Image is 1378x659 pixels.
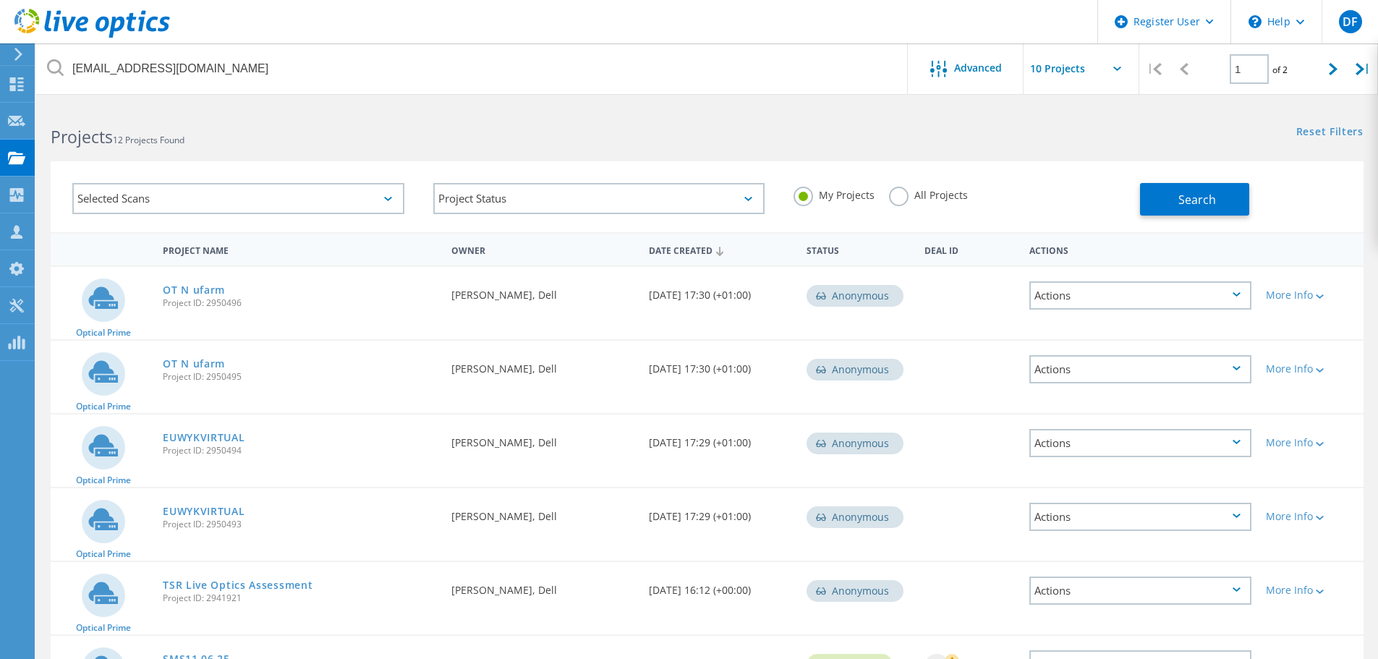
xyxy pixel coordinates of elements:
div: More Info [1266,364,1356,374]
span: of 2 [1272,64,1288,76]
div: Status [799,236,917,263]
div: [PERSON_NAME], Dell [444,341,641,388]
a: EUWYKVIRTUAL [163,433,244,443]
div: [DATE] 17:29 (+01:00) [642,488,799,536]
input: Search projects by name, owner, ID, company, etc [36,43,909,94]
label: All Projects [889,187,968,200]
a: TSR Live Optics Assessment [163,580,312,590]
a: OT N ufarm [163,285,225,295]
b: Projects [51,125,113,148]
span: Project ID: 2950493 [163,520,437,529]
div: Anonymous [807,359,903,380]
div: Project Status [433,183,765,214]
span: Search [1178,192,1216,208]
a: Live Optics Dashboard [14,30,170,41]
a: Reset Filters [1296,127,1364,139]
span: DF [1343,16,1358,27]
span: Optical Prime [76,328,131,337]
button: Search [1140,183,1249,216]
div: [PERSON_NAME], Dell [444,562,641,610]
span: Optical Prime [76,402,131,411]
div: [DATE] 16:12 (+00:00) [642,562,799,610]
div: More Info [1266,511,1356,522]
div: [PERSON_NAME], Dell [444,267,641,315]
svg: \n [1249,15,1262,28]
div: Anonymous [807,580,903,602]
span: Optical Prime [76,476,131,485]
div: Actions [1029,503,1251,531]
div: Actions [1029,281,1251,310]
label: My Projects [794,187,875,200]
div: Anonymous [807,285,903,307]
div: Project Name [156,236,444,263]
span: Project ID: 2941921 [163,594,437,603]
div: More Info [1266,585,1356,595]
div: More Info [1266,290,1356,300]
div: Actions [1022,236,1259,263]
a: EUWYKVIRTUAL [163,506,244,516]
a: OT N ufarm [163,359,225,369]
span: Project ID: 2950494 [163,446,437,455]
span: Advanced [954,63,1002,73]
span: Project ID: 2950496 [163,299,437,307]
div: [PERSON_NAME], Dell [444,488,641,536]
span: Project ID: 2950495 [163,373,437,381]
div: Actions [1029,355,1251,383]
div: [DATE] 17:30 (+01:00) [642,267,799,315]
div: | [1348,43,1378,95]
div: [DATE] 17:30 (+01:00) [642,341,799,388]
span: Optical Prime [76,624,131,632]
div: [DATE] 17:29 (+01:00) [642,414,799,462]
div: Actions [1029,577,1251,605]
span: 12 Projects Found [113,134,184,146]
div: Anonymous [807,506,903,528]
span: Optical Prime [76,550,131,558]
div: Actions [1029,429,1251,457]
div: | [1139,43,1169,95]
div: Deal Id [917,236,1022,263]
div: Selected Scans [72,183,404,214]
div: Date Created [642,236,799,263]
div: Owner [444,236,641,263]
div: More Info [1266,438,1356,448]
div: Anonymous [807,433,903,454]
div: [PERSON_NAME], Dell [444,414,641,462]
